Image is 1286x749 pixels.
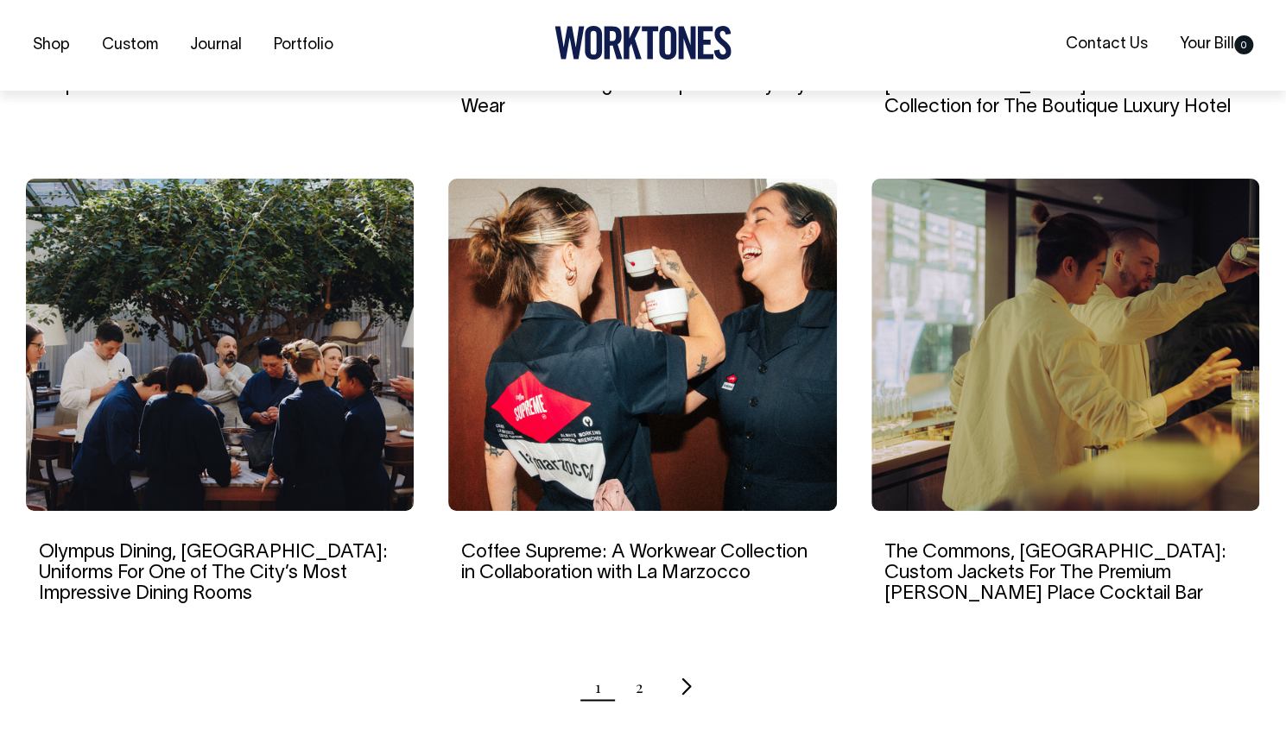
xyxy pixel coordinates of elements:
[636,664,643,708] a: Page 2
[461,543,807,581] a: Coffee Supreme: A Workwear Collection in Collaboration with La Marzocco
[884,543,1226,601] a: The Commons, [GEOGRAPHIC_DATA]: Custom Jackets For The Premium [PERSON_NAME] Place Cocktail Bar
[461,56,817,115] a: Provider Store, [GEOGRAPHIC_DATA]: A Collaboration Bag and Cap For Everyday Wear
[448,179,836,511] img: Coffee Supreme: A Workwear Collection in Collaboration with La Marzocco
[183,31,249,60] a: Journal
[26,179,414,511] img: Olympus Dining, Sydney: Uniforms For One of The City’s Most Impressive Dining Rooms
[678,664,692,708] a: Next page
[1059,30,1155,59] a: Contact Us
[884,56,1231,115] a: The [GEOGRAPHIC_DATA], [GEOGRAPHIC_DATA]: A Uniform Collection for The Boutique Luxury Hotel
[871,179,1259,511] img: The Commons, Sydney: Custom Jackets For The Premium Martin Place Cocktail Bar
[95,31,165,60] a: Custom
[26,31,77,60] a: Shop
[267,31,340,60] a: Portfolio
[1234,35,1253,54] span: 0
[1173,30,1260,59] a: Your Bill0
[26,664,1260,708] nav: Pagination
[595,664,601,708] span: Page 1
[39,543,388,601] a: Olympus Dining, [GEOGRAPHIC_DATA]: Uniforms For One of The City’s Most Impressive Dining Rooms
